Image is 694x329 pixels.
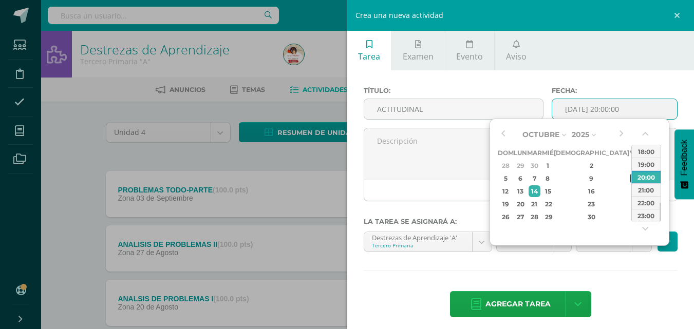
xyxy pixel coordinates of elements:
[529,211,540,223] div: 28
[499,198,512,210] div: 19
[632,196,661,209] div: 22:00
[515,172,526,184] div: 6
[543,211,552,223] div: 29
[630,198,640,210] div: 24
[347,31,391,70] a: Tarea
[529,160,540,171] div: 30
[403,51,434,62] span: Examen
[358,51,380,62] span: Tarea
[515,160,526,171] div: 29
[554,146,629,159] th: [DEMOGRAPHIC_DATA]
[364,99,543,119] input: Título
[630,160,640,171] div: 3
[529,185,540,197] div: 14
[515,185,526,197] div: 13
[364,232,492,251] a: Destrezas de Aprendizaje 'A'Tercero Primaria
[514,146,527,159] th: Lun
[561,211,622,223] div: 30
[561,198,622,210] div: 23
[485,292,551,317] span: Agregar tarea
[629,146,641,159] th: Vie
[364,87,543,94] label: Título:
[529,198,540,210] div: 21
[632,183,661,196] div: 21:00
[561,160,622,171] div: 2
[630,172,640,184] div: 10
[445,31,494,70] a: Evento
[392,31,445,70] a: Examen
[499,172,512,184] div: 5
[572,130,589,139] span: 2025
[456,51,483,62] span: Evento
[552,99,677,119] input: Fecha de entrega
[674,129,694,199] button: Feedback - Mostrar encuesta
[542,146,554,159] th: Mié
[632,145,661,158] div: 18:00
[630,185,640,197] div: 17
[498,146,514,159] th: Dom
[522,130,559,139] span: Octubre
[543,198,552,210] div: 22
[527,146,542,159] th: Mar
[499,160,512,171] div: 28
[632,158,661,170] div: 19:00
[543,172,552,184] div: 8
[499,185,512,197] div: 12
[364,218,678,225] label: La tarea se asignará a:
[372,232,464,242] div: Destrezas de Aprendizaje 'A'
[515,211,526,223] div: 27
[515,198,526,210] div: 20
[543,185,552,197] div: 15
[632,170,661,183] div: 20:00
[561,172,622,184] div: 9
[561,185,622,197] div: 16
[495,31,537,70] a: Aviso
[552,87,678,94] label: Fecha:
[632,209,661,222] div: 23:00
[506,51,527,62] span: Aviso
[680,140,689,176] span: Feedback
[499,211,512,223] div: 26
[630,211,640,223] div: 31
[529,172,540,184] div: 7
[543,160,552,171] div: 1
[372,242,464,249] div: Tercero Primaria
